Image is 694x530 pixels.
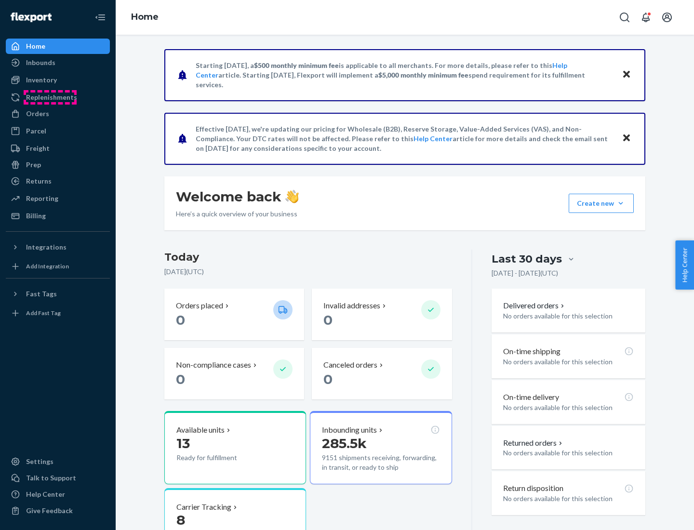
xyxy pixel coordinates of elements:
[26,506,73,516] div: Give Feedback
[620,68,633,82] button: Close
[176,502,231,513] p: Carrier Tracking
[176,300,223,311] p: Orders placed
[323,371,333,387] span: 0
[176,512,185,528] span: 8
[196,61,613,90] p: Starting [DATE], a is applicable to all merchants. For more details, please refer to this article...
[503,483,563,494] p: Return disposition
[6,286,110,302] button: Fast Tags
[164,250,452,265] h3: Today
[176,312,185,328] span: 0
[310,411,452,484] button: Inbounding units285.5k9151 shipments receiving, forwarding, in transit, or ready to ship
[6,259,110,274] a: Add Integration
[675,240,694,290] button: Help Center
[492,268,558,278] p: [DATE] - [DATE] ( UTC )
[657,8,677,27] button: Open account menu
[323,359,377,371] p: Canceled orders
[569,194,634,213] button: Create new
[26,176,52,186] div: Returns
[26,309,61,317] div: Add Fast Tag
[503,437,564,449] button: Returned orders
[26,126,46,136] div: Parcel
[26,75,57,85] div: Inventory
[312,348,452,399] button: Canceled orders 0
[6,123,110,139] a: Parcel
[176,188,299,205] h1: Welcome back
[26,289,57,299] div: Fast Tags
[26,262,69,270] div: Add Integration
[11,13,52,22] img: Flexport logo
[176,453,266,463] p: Ready for fulfillment
[615,8,634,27] button: Open Search Box
[6,503,110,518] button: Give Feedback
[6,305,110,321] a: Add Fast Tag
[26,490,65,499] div: Help Center
[322,453,440,472] p: 9151 shipments receiving, forwarding, in transit, or ready to ship
[6,454,110,469] a: Settings
[164,348,304,399] button: Non-compliance cases 0
[322,435,367,451] span: 285.5k
[26,41,45,51] div: Home
[285,190,299,203] img: hand-wave emoji
[26,58,55,67] div: Inbounds
[164,289,304,340] button: Orders placed 0
[26,473,76,483] div: Talk to Support
[503,300,566,311] button: Delivered orders
[176,424,225,436] p: Available units
[6,39,110,54] a: Home
[620,132,633,146] button: Close
[323,300,380,311] p: Invalid addresses
[378,71,468,79] span: $5,000 monthly minimum fee
[176,209,299,219] p: Here’s a quick overview of your business
[6,208,110,224] a: Billing
[6,470,110,486] a: Talk to Support
[26,160,41,170] div: Prep
[26,93,77,102] div: Replenishments
[26,194,58,203] div: Reporting
[323,312,333,328] span: 0
[312,289,452,340] button: Invalid addresses 0
[636,8,655,27] button: Open notifications
[414,134,453,143] a: Help Center
[322,424,377,436] p: Inbounding units
[6,72,110,88] a: Inventory
[164,411,306,484] button: Available units13Ready for fulfillment
[503,392,559,403] p: On-time delivery
[6,157,110,172] a: Prep
[26,211,46,221] div: Billing
[176,435,190,451] span: 13
[6,90,110,105] a: Replenishments
[176,371,185,387] span: 0
[91,8,110,27] button: Close Navigation
[131,12,159,22] a: Home
[26,144,50,153] div: Freight
[196,124,613,153] p: Effective [DATE], we're updating our pricing for Wholesale (B2B), Reserve Storage, Value-Added Se...
[6,173,110,189] a: Returns
[254,61,339,69] span: $500 monthly minimum fee
[6,55,110,70] a: Inbounds
[26,457,53,466] div: Settings
[503,448,634,458] p: No orders available for this selection
[6,487,110,502] a: Help Center
[6,106,110,121] a: Orders
[503,357,634,367] p: No orders available for this selection
[503,494,634,503] p: No orders available for this selection
[503,311,634,321] p: No orders available for this selection
[26,109,49,119] div: Orders
[176,359,251,371] p: Non-compliance cases
[6,239,110,255] button: Integrations
[164,267,452,277] p: [DATE] ( UTC )
[6,141,110,156] a: Freight
[6,191,110,206] a: Reporting
[26,242,67,252] div: Integrations
[503,346,561,357] p: On-time shipping
[492,252,562,266] div: Last 30 days
[123,3,166,31] ol: breadcrumbs
[503,403,634,412] p: No orders available for this selection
